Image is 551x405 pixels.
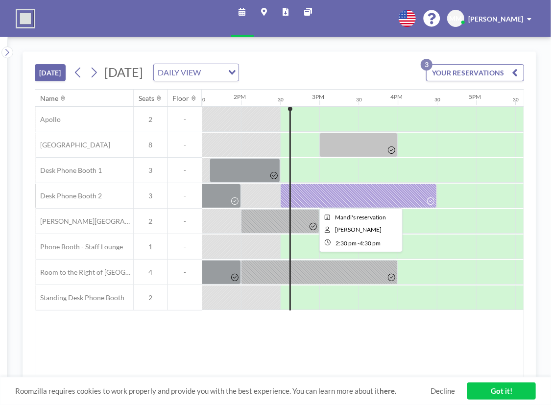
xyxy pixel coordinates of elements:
span: 2:30 PM [335,239,357,247]
span: 2 [134,293,167,302]
span: - [168,217,202,226]
span: - [168,115,202,124]
button: [DATE] [35,64,66,81]
a: Decline [431,386,455,396]
span: MM [450,14,462,23]
span: Desk Phone Booth 1 [35,166,102,175]
a: Got it! [467,382,536,400]
span: Phone Booth - Staff Lounge [35,242,123,251]
div: 30 [513,96,519,103]
span: Apollo [35,115,61,124]
span: Standing Desk Phone Booth [35,293,124,302]
span: 2 [134,217,167,226]
span: Room to the Right of [GEOGRAPHIC_DATA] [35,268,133,277]
span: [PERSON_NAME] [468,15,523,23]
span: 3 [134,166,167,175]
div: 5PM [469,93,481,100]
a: here. [380,386,396,395]
div: Search for option [154,64,239,81]
span: DAILY VIEW [156,66,203,79]
div: Name [40,94,58,103]
span: [GEOGRAPHIC_DATA] [35,141,110,149]
p: 3 [421,59,432,71]
div: 4PM [390,93,403,100]
span: 1 [134,242,167,251]
span: - [168,268,202,277]
span: Roomzilla requires cookies to work properly and provide you with the best experience. You can lea... [15,386,431,396]
span: [DATE] [104,65,143,79]
input: Search for option [204,66,222,79]
div: 30 [199,96,205,103]
span: Mandi's reservation [335,214,386,221]
div: Seats [139,94,154,103]
img: organization-logo [16,9,35,28]
span: 3 [134,191,167,200]
div: Floor [172,94,189,103]
span: - [168,293,202,302]
span: - [168,141,202,149]
span: - [168,166,202,175]
div: 30 [278,96,284,103]
span: Desk Phone Booth 2 [35,191,102,200]
span: 2 [134,115,167,124]
div: 30 [434,96,440,103]
span: [PERSON_NAME][GEOGRAPHIC_DATA] [35,217,133,226]
div: 30 [356,96,362,103]
div: 3PM [312,93,324,100]
span: 4:30 PM [359,239,381,247]
span: - [358,239,359,247]
span: 4 [134,268,167,277]
button: YOUR RESERVATIONS3 [426,64,524,81]
span: - [168,191,202,200]
span: Mandi Morales [335,226,382,233]
span: 8 [134,141,167,149]
span: - [168,242,202,251]
div: 2PM [234,93,246,100]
